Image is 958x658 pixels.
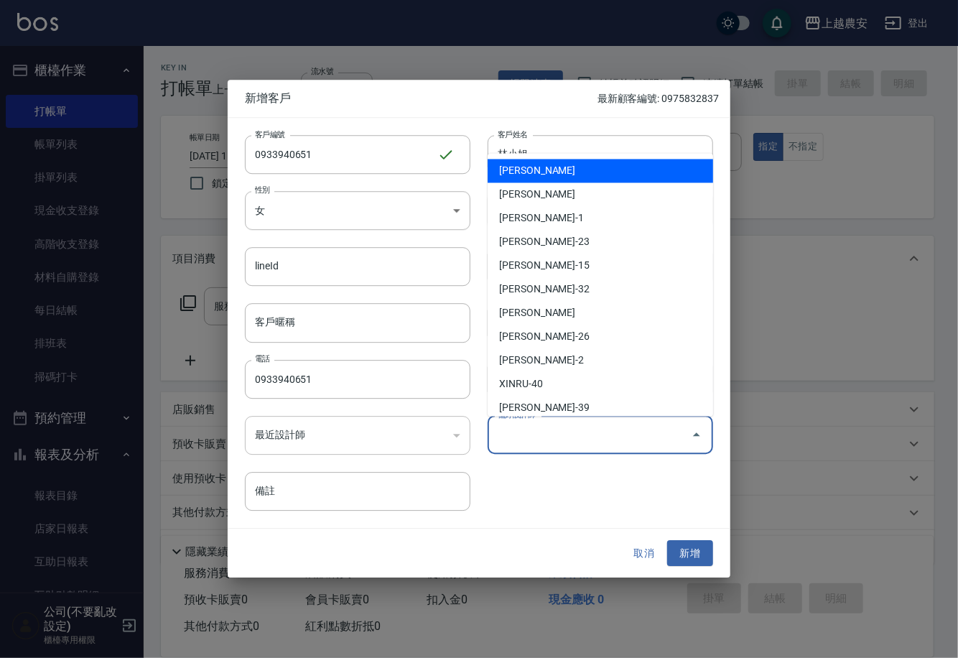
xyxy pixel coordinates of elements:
span: 新增客戶 [245,91,597,106]
li: [PERSON_NAME]-1 [488,206,713,230]
label: 偏好設計師 [498,409,535,420]
li: [PERSON_NAME] [488,159,713,182]
li: [PERSON_NAME]-32 [488,277,713,301]
p: 最新顧客編號: 0975832837 [597,91,719,106]
button: 取消 [621,540,667,567]
label: 客戶編號 [255,129,285,139]
li: [PERSON_NAME]-23 [488,230,713,254]
li: [PERSON_NAME]-39 [488,396,713,420]
li: XINRU-40 [488,372,713,396]
label: 電話 [255,353,270,364]
li: [PERSON_NAME]-2 [488,348,713,372]
label: 客戶姓名 [498,129,528,139]
li: [PERSON_NAME]-26 [488,325,713,348]
li: [PERSON_NAME]-15 [488,254,713,277]
button: 新增 [667,540,713,567]
li: [PERSON_NAME] [488,301,713,325]
li: [PERSON_NAME] [488,182,713,206]
button: Close [685,424,708,447]
label: 性別 [255,185,270,195]
div: 女 [245,191,470,230]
